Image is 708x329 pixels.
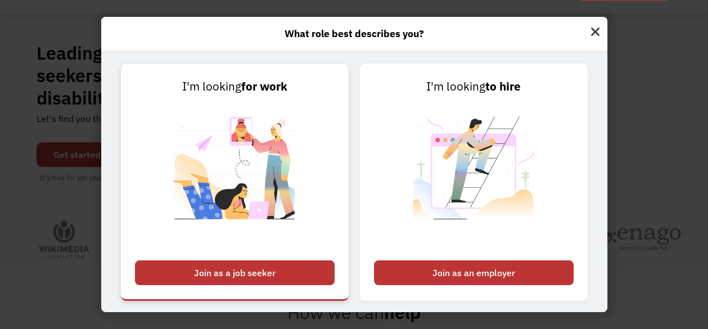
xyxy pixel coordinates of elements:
[135,78,335,96] div: I'm looking
[135,260,335,285] div: Join as a job seeker
[374,260,574,285] div: Join as an employer
[121,64,349,301] a: I'm lookingfor workJoin as a job seeker
[360,64,588,301] a: I'm lookingto hireJoin as an employer
[285,27,424,40] strong: What role best describes you?
[485,79,521,94] strong: to hire
[374,78,574,96] div: I'm looking
[241,79,287,94] strong: for work
[165,96,305,255] img: Chronically Capable Personalized Job Matching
